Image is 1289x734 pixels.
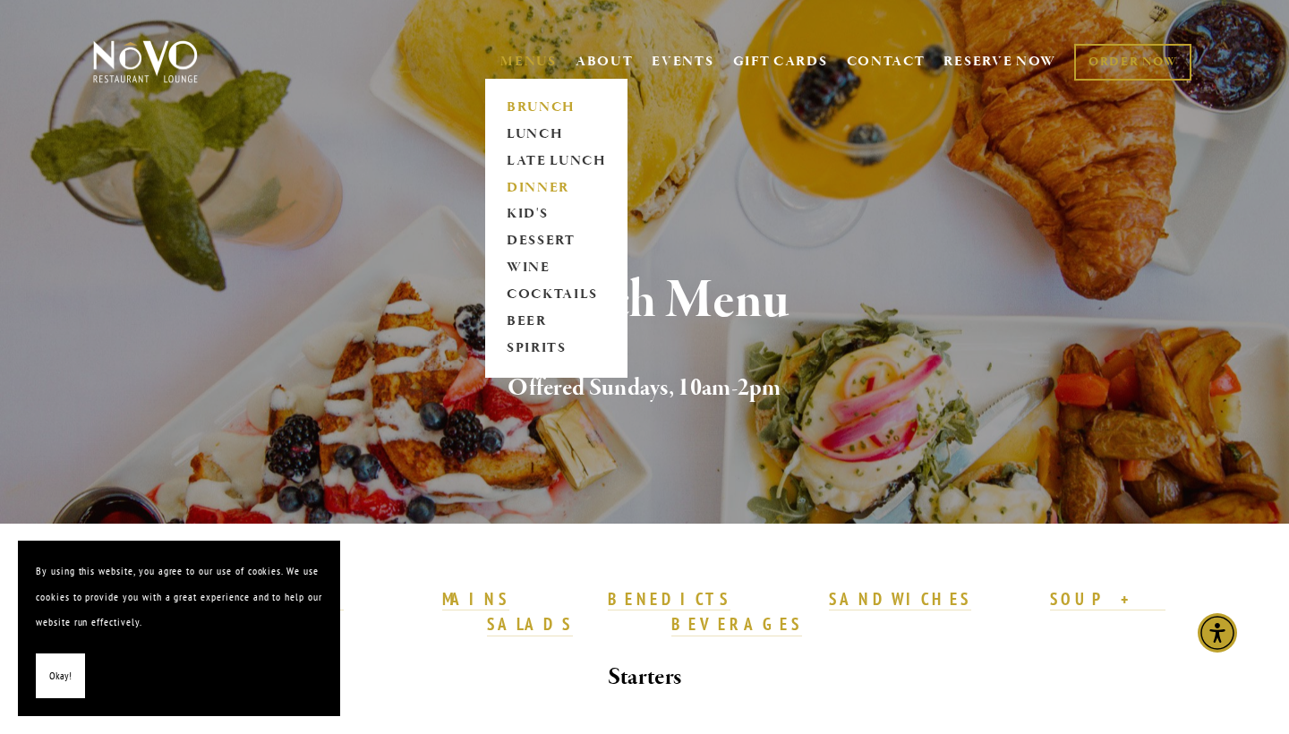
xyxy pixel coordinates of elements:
[500,94,612,121] a: BRUNCH
[733,45,828,79] a: GIFT CARDS
[500,121,612,148] a: LUNCH
[123,370,1166,407] h2: Offered Sundays, 10am-2pm
[90,39,201,84] img: Novo Restaurant &amp; Lounge
[500,282,612,309] a: COCKTAILS
[49,663,72,689] span: Okay!
[500,53,557,71] a: MENUS
[576,53,634,71] a: ABOUT
[123,272,1166,330] h1: Brunch Menu
[442,588,509,610] strong: MAINS
[608,588,731,610] strong: BENEDICTS
[943,45,1056,79] a: RESERVE NOW
[500,309,612,336] a: BEER
[500,255,612,282] a: WINE
[1198,613,1237,653] div: Accessibility Menu
[1074,44,1191,81] a: ORDER NOW
[500,228,612,255] a: DESSERT
[500,336,612,363] a: SPIRITS
[487,588,1165,636] a: SOUP + SALADS
[36,559,322,636] p: By using this website, you agree to our use of cookies. We use cookies to provide you with a grea...
[18,541,340,716] section: Cookie banner
[608,661,681,693] strong: Starters
[829,588,972,610] strong: SANDWICHES
[500,148,612,175] a: LATE LUNCH
[500,201,612,228] a: KID'S
[847,45,926,79] a: CONTACT
[829,588,972,611] a: SANDWICHES
[442,588,509,611] a: MAINS
[671,613,802,635] strong: BEVERAGES
[36,653,85,699] button: Okay!
[652,53,713,71] a: EVENTS
[500,175,612,201] a: DINNER
[671,613,802,636] a: BEVERAGES
[608,588,731,611] a: BENEDICTS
